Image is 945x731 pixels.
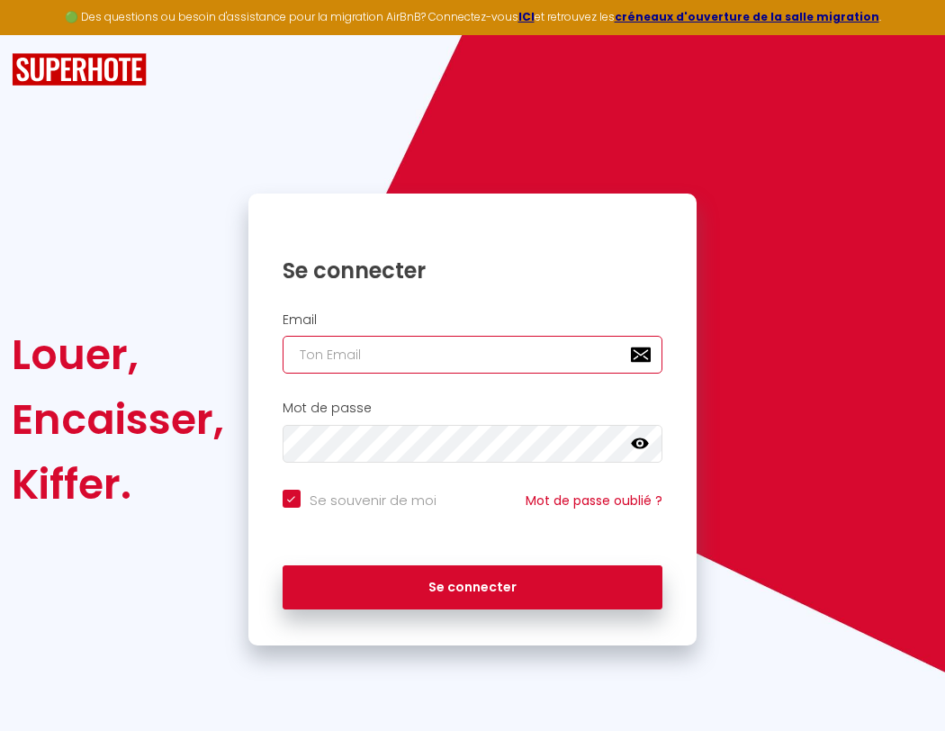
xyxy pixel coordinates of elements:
[12,452,224,517] div: Kiffer.
[12,53,147,86] img: SuperHote logo
[283,336,663,374] input: Ton Email
[518,9,535,24] a: ICI
[283,401,663,416] h2: Mot de passe
[283,565,663,610] button: Se connecter
[14,7,68,61] button: Ouvrir le widget de chat LiveChat
[526,492,662,510] a: Mot de passe oublié ?
[615,9,879,24] a: créneaux d'ouverture de la salle migration
[12,322,224,387] div: Louer,
[12,387,224,452] div: Encaisser,
[283,312,663,328] h2: Email
[283,257,663,284] h1: Se connecter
